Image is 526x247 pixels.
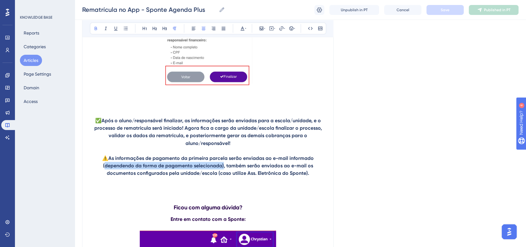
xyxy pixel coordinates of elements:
[102,155,108,161] span: ⚠️
[329,5,379,15] button: Unpublish in PT
[103,155,315,176] strong: As informações de pagamento da primeira parcela serão enviadas ao e-mail informado (dependendo da...
[171,216,246,222] strong: Entre em contato com a Sponte:
[82,5,216,14] input: Article Name
[426,5,464,15] button: Save
[20,55,42,66] button: Articles
[20,82,43,93] button: Domain
[20,27,43,39] button: Reports
[20,68,55,80] button: Page Settings
[174,204,242,211] strong: Ficou com alguma dúvida?
[43,3,45,8] div: 4
[397,7,409,12] span: Cancel
[94,118,323,146] strong: Após o aluno/responsável finalizar, as informações serão enviadas para a escola/unidade, e o proc...
[95,118,101,124] span: ✅
[484,7,510,12] span: Published in PT
[384,5,421,15] button: Cancel
[341,7,368,12] span: Unpublish in PT
[469,5,519,15] button: Published in PT
[500,222,519,241] iframe: UserGuiding AI Assistant Launcher
[15,2,39,9] span: Need Help?
[20,96,41,107] button: Access
[441,7,449,12] span: Save
[20,15,52,20] div: KNOWLEDGE BASE
[20,41,49,52] button: Categories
